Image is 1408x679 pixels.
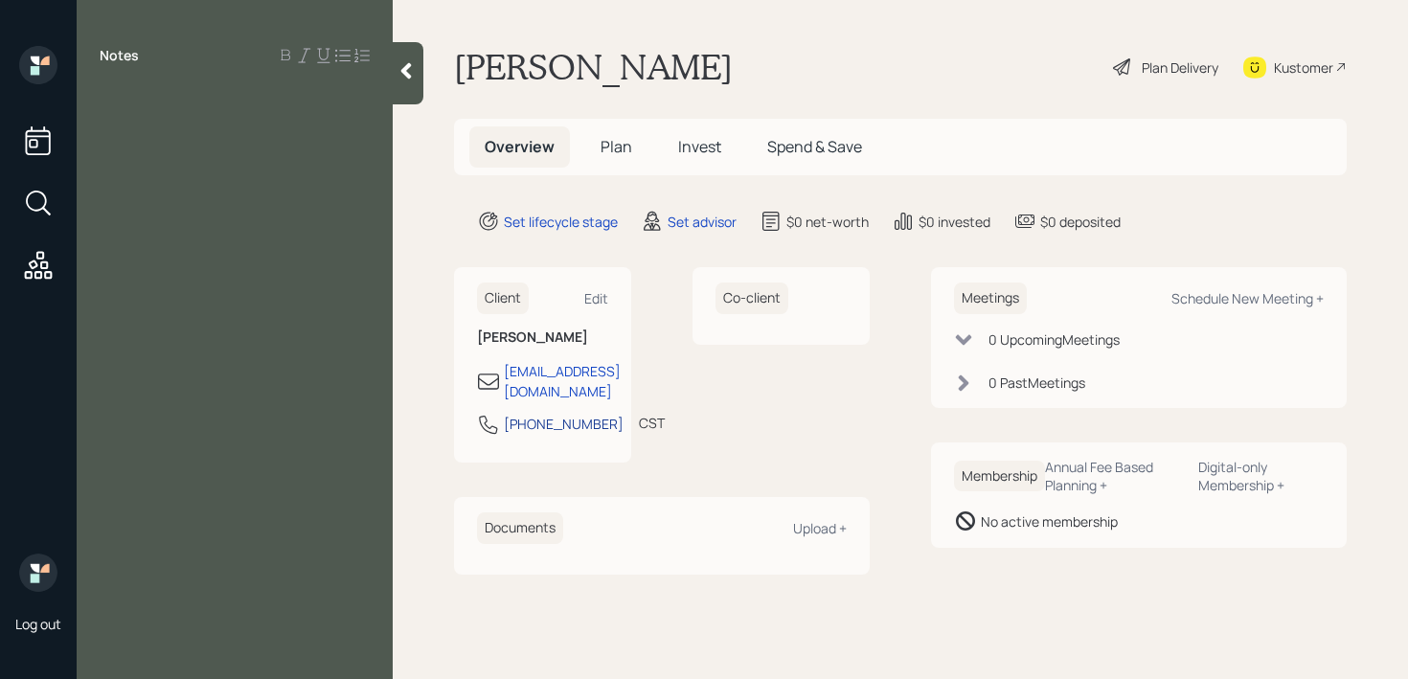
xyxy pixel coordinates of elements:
div: Plan Delivery [1142,57,1218,78]
div: $0 invested [919,212,990,232]
div: No active membership [981,511,1118,532]
span: Overview [485,136,555,157]
div: Edit [584,289,608,307]
span: Invest [678,136,721,157]
h6: Documents [477,512,563,544]
div: Kustomer [1274,57,1333,78]
div: $0 deposited [1040,212,1121,232]
label: Notes [100,46,139,65]
div: Schedule New Meeting + [1171,289,1324,307]
div: $0 net-worth [786,212,869,232]
div: Set advisor [668,212,737,232]
div: Upload + [793,519,847,537]
h6: Membership [954,461,1045,492]
div: 0 Upcoming Meeting s [988,329,1120,350]
div: Digital-only Membership + [1198,458,1324,494]
div: [EMAIL_ADDRESS][DOMAIN_NAME] [504,361,621,401]
span: Spend & Save [767,136,862,157]
h6: Co-client [715,283,788,314]
div: Log out [15,615,61,633]
div: Set lifecycle stage [504,212,618,232]
h6: [PERSON_NAME] [477,329,608,346]
h6: Client [477,283,529,314]
img: retirable_logo.png [19,554,57,592]
div: 0 Past Meeting s [988,373,1085,393]
div: [PHONE_NUMBER] [504,414,624,434]
div: Annual Fee Based Planning + [1045,458,1183,494]
h6: Meetings [954,283,1027,314]
div: CST [639,413,665,433]
h1: [PERSON_NAME] [454,46,733,88]
span: Plan [601,136,632,157]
